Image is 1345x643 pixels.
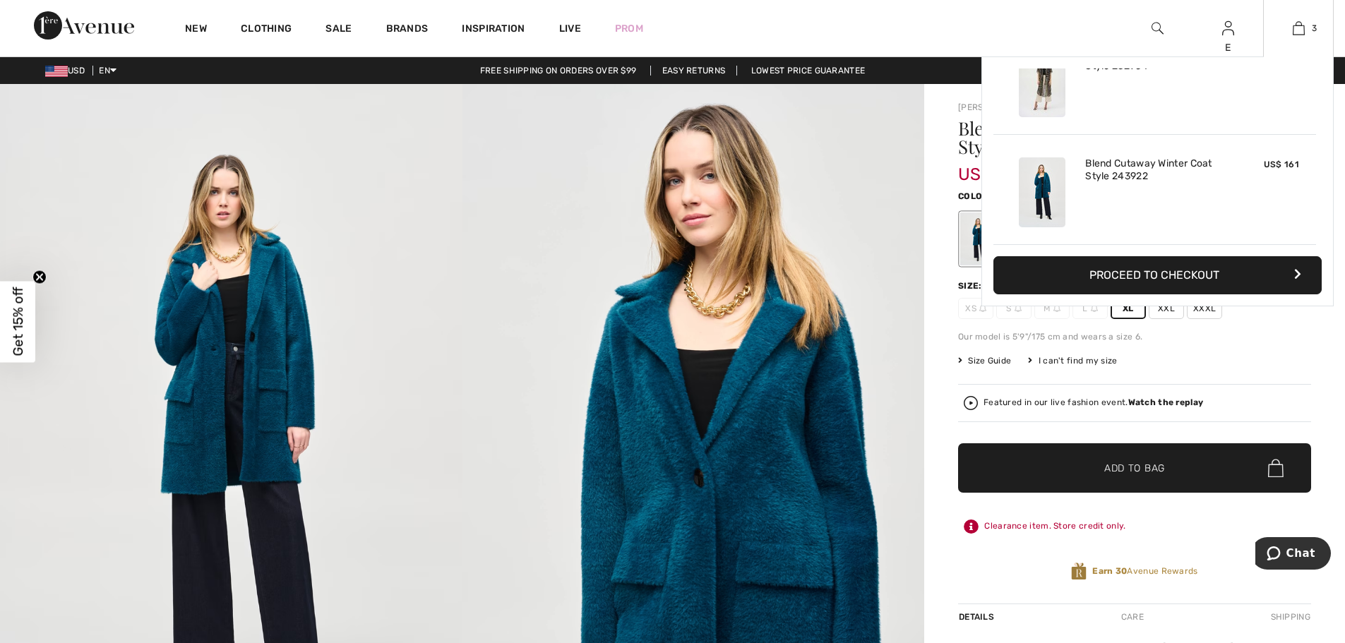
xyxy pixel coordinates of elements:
span: XL [1111,298,1146,319]
img: Bag.svg [1268,459,1284,477]
img: 1ère Avenue [34,11,134,40]
img: ring-m.svg [1015,305,1022,312]
span: Color: [958,191,991,201]
a: Live [559,21,581,36]
button: Proceed to Checkout [993,256,1322,294]
span: L [1072,298,1108,319]
span: Get 15% off [10,287,26,356]
span: XS [958,298,993,319]
div: Our model is 5'9"/175 cm and wears a size 6. [958,330,1311,343]
strong: Watch the replay [1128,397,1204,407]
img: My Bag [1293,20,1305,37]
span: EN [99,66,116,76]
a: Clothing [241,23,292,37]
img: search the website [1152,20,1164,37]
button: Close teaser [32,270,47,284]
span: M [1034,298,1070,319]
span: Inspiration [462,23,525,37]
div: I can't find my size [1028,354,1117,367]
a: Free shipping on orders over $99 [469,66,648,76]
div: Twilight [960,212,997,265]
a: Easy Returns [650,66,738,76]
a: [PERSON_NAME] [958,102,1029,112]
a: Sale [325,23,352,37]
span: Add to Bag [1104,461,1165,476]
a: Lowest Price Guarantee [740,66,877,76]
img: Blend Cutaway Winter Coat Style 243922 [1019,157,1065,227]
a: Brands [386,23,429,37]
a: New [185,23,207,37]
img: Avenue Rewards [1071,562,1087,581]
a: Prom [615,21,643,36]
img: ring-m.svg [1053,305,1060,312]
img: US Dollar [45,66,68,77]
div: Featured in our live fashion event. [984,398,1203,407]
div: Shipping [1267,604,1311,630]
a: Sign In [1222,21,1234,35]
img: ring-m.svg [1091,305,1098,312]
a: Blend Cutaway Winter Coat Style 243922 [1085,157,1224,183]
button: Add to Bag [958,443,1311,493]
img: Chic Sheer Buttoned Top Style 252934 [1019,47,1065,117]
strong: Earn 30 [1092,566,1127,576]
div: Clearance item. Store credit only. [958,514,1311,539]
img: My Info [1222,20,1234,37]
span: XXL [1149,298,1184,319]
span: US$ 161 [1264,160,1299,169]
span: 3 [1312,22,1317,35]
img: ring-m.svg [979,305,986,312]
span: XXXL [1187,298,1222,319]
h1: Blend Cutaway Winter Coat Style 243922 [958,119,1253,156]
span: Size Guide [958,354,1011,367]
div: Details [958,604,998,630]
a: 3 [1264,20,1333,37]
span: S [996,298,1032,319]
div: E [1193,40,1262,55]
span: Avenue Rewards [1092,565,1197,577]
span: USD [45,66,90,76]
div: Size: [958,280,985,292]
img: Watch the replay [964,396,978,410]
div: Care [1109,604,1156,630]
span: US$ 161 [958,150,1020,184]
iframe: Opens a widget where you can chat to one of our agents [1255,537,1331,572]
